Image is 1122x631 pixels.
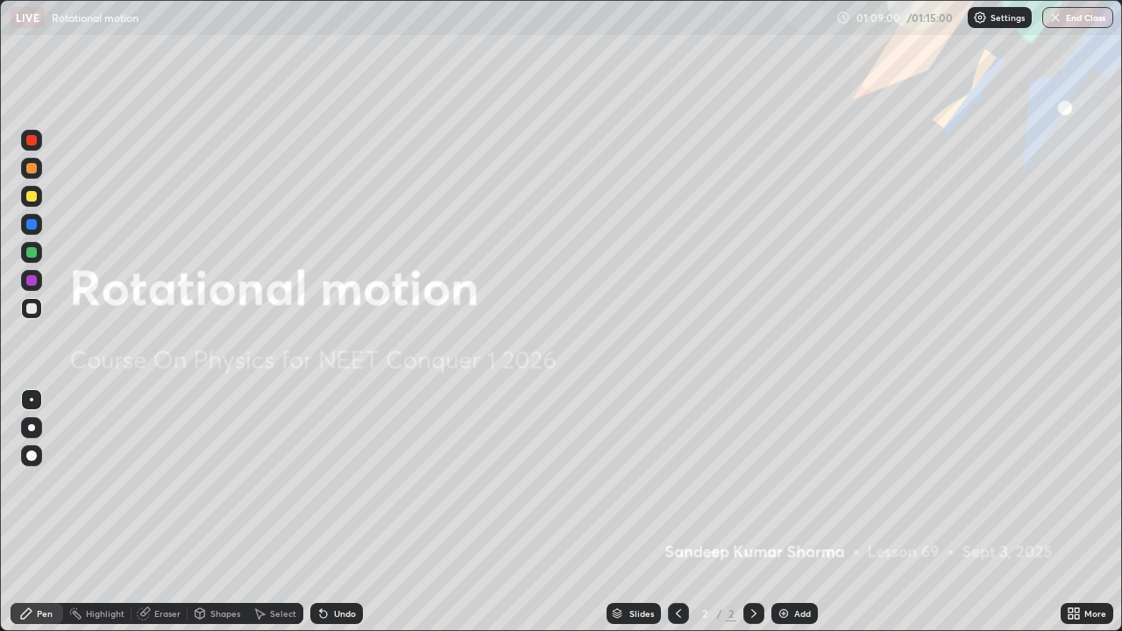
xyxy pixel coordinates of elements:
div: 2 [726,606,736,621]
div: Highlight [86,609,124,618]
div: More [1084,609,1106,618]
div: Undo [334,609,356,618]
div: / [717,608,722,619]
div: Pen [37,609,53,618]
button: End Class [1042,7,1113,28]
p: Rotational motion [52,11,138,25]
div: Eraser [154,609,181,618]
div: Select [270,609,296,618]
p: Settings [991,13,1025,22]
div: Shapes [210,609,240,618]
img: end-class-cross [1048,11,1062,25]
p: LIVE [16,11,39,25]
div: Add [794,609,811,618]
div: 2 [696,608,714,619]
div: Slides [629,609,654,618]
img: add-slide-button [777,606,791,620]
img: class-settings-icons [973,11,987,25]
